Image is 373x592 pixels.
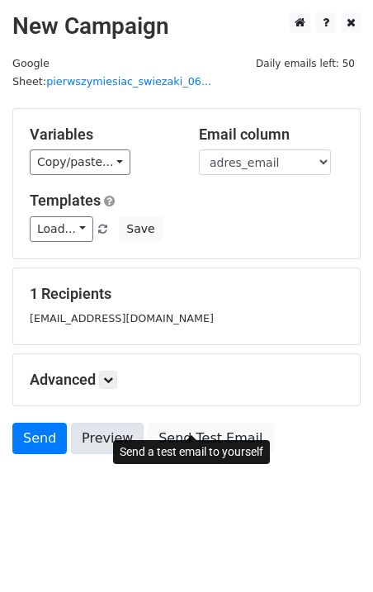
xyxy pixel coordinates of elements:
button: Save [119,216,162,242]
h5: Advanced [30,371,343,389]
h5: Email column [199,126,343,144]
a: Templates [30,192,101,209]
a: Send Test Email [148,423,273,454]
div: Send a test email to yourself [113,440,270,464]
div: Widżet czatu [290,513,373,592]
a: Daily emails left: 50 [250,57,361,69]
h5: 1 Recipients [30,285,343,303]
a: Preview [71,423,144,454]
iframe: Chat Widget [290,513,373,592]
small: Google Sheet: [12,57,211,88]
h5: Variables [30,126,174,144]
a: pierwszymiesiac_swiezaki_06... [46,75,211,88]
a: Send [12,423,67,454]
a: Load... [30,216,93,242]
a: Copy/paste... [30,149,130,175]
small: [EMAIL_ADDRESS][DOMAIN_NAME] [30,312,214,324]
span: Daily emails left: 50 [250,54,361,73]
h2: New Campaign [12,12,361,40]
